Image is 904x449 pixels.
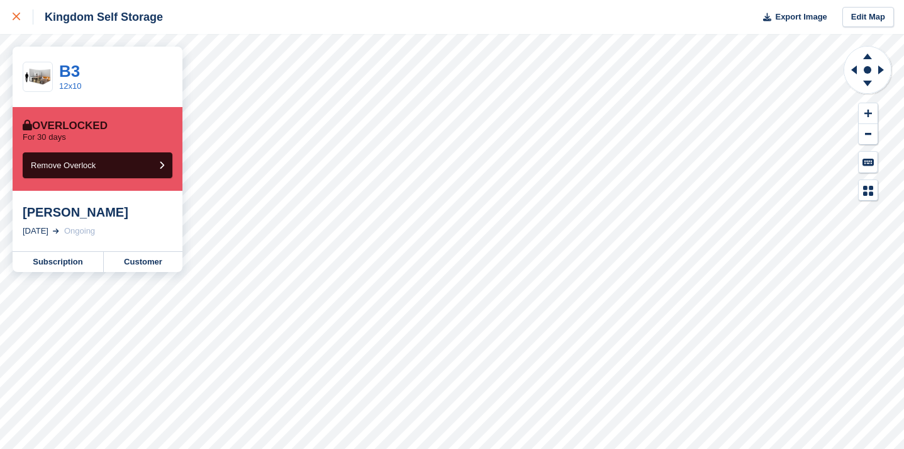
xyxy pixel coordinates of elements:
a: Customer [104,252,182,272]
div: Ongoing [64,225,95,237]
button: Export Image [756,7,827,28]
button: Zoom Out [859,124,878,145]
span: Export Image [775,11,827,23]
button: Remove Overlock [23,152,172,178]
img: arrow-right-light-icn-cde0832a797a2874e46488d9cf13f60e5c3a73dbe684e267c42b8395dfbc2abf.svg [53,229,59,234]
div: Overlocked [23,120,108,132]
div: [DATE] [23,225,48,237]
button: Map Legend [859,180,878,201]
img: 100-sqft-unit.jpg [23,66,52,88]
button: Zoom In [859,103,878,124]
div: [PERSON_NAME] [23,205,172,220]
p: For 30 days [23,132,66,142]
a: Edit Map [842,7,894,28]
span: Remove Overlock [31,161,96,170]
a: Subscription [13,252,104,272]
button: Keyboard Shortcuts [859,152,878,173]
div: Kingdom Self Storage [33,9,163,25]
a: 12x10 [59,81,81,91]
a: B3 [59,62,80,81]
